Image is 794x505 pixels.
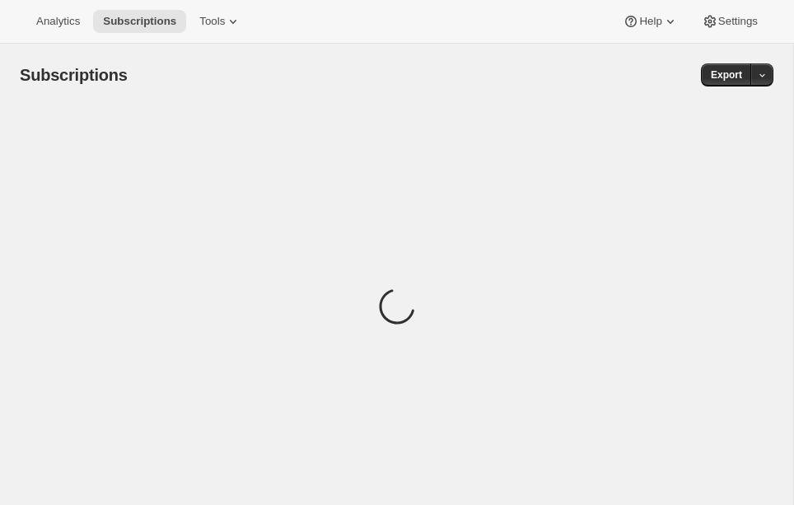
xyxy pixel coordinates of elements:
span: Settings [718,15,758,28]
span: Subscriptions [103,15,176,28]
button: Tools [189,10,251,33]
button: Settings [692,10,768,33]
span: Help [639,15,661,28]
span: Analytics [36,15,80,28]
button: Subscriptions [93,10,186,33]
span: Subscriptions [20,66,128,84]
button: Export [701,63,752,87]
span: Export [711,68,742,82]
span: Tools [199,15,225,28]
button: Analytics [26,10,90,33]
button: Help [613,10,688,33]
